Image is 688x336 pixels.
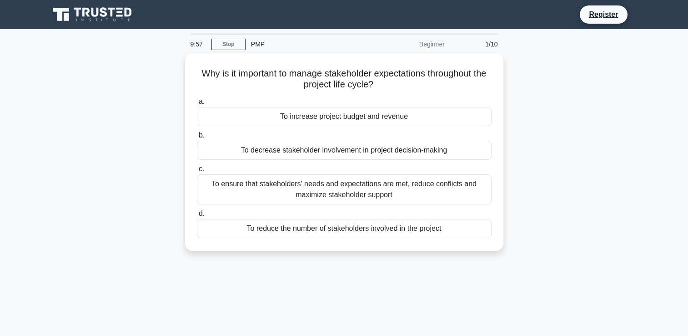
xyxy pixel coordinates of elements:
span: c. [199,165,204,173]
div: 1/10 [450,35,503,53]
div: 9:57 [185,35,211,53]
a: Register [583,9,623,20]
a: Stop [211,39,246,50]
span: d. [199,209,205,217]
div: To reduce the number of stakeholders involved in the project [197,219,492,238]
span: b. [199,131,205,139]
div: PMP [246,35,371,53]
div: Beginner [371,35,450,53]
h5: Why is it important to manage stakeholder expectations throughout the project life cycle? [196,68,492,91]
div: To decrease stakeholder involvement in project decision-making [197,141,492,160]
div: To increase project budget and revenue [197,107,492,126]
div: To ensure that stakeholders' needs and expectations are met, reduce conflicts and maximize stakeh... [197,174,492,204]
span: a. [199,97,205,105]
